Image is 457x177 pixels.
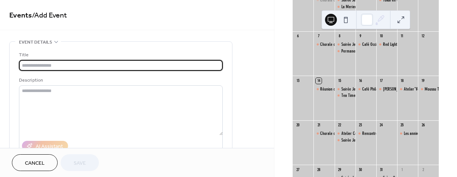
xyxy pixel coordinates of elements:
[355,130,376,137] div: Rencontre littéraire avec Hamadi Guella
[337,123,342,128] div: 22
[313,130,334,137] div: Chorale des Meutes Rieuses
[404,86,446,92] div: Atelier"Voyage Hypnotique"
[316,78,321,83] div: 14
[399,123,405,128] div: 25
[362,41,433,48] div: Café Occitan, discussion en langue en occitane
[320,41,364,48] div: Chorale des Meutes Rieuses
[376,41,397,48] div: Red Light en Concert
[376,86,397,92] div: Baba wazo en concert
[341,92,408,99] div: Tea Time - Atelier de discussion en Anglais
[379,78,384,83] div: 17
[341,137,373,143] div: Soirée Jeux du Rallu
[341,86,373,92] div: Soirée Jeux du Rallu
[313,41,334,48] div: Chorale des Meutes Rieuses
[399,34,405,39] div: 11
[362,130,427,137] div: Rencontre littéraire avec [PERSON_NAME]
[341,4,413,10] div: La Merienda, atelier de discussion en Espagnol
[313,86,334,92] div: Réunion du collectif féministe Les Meutes Rieuses
[358,34,363,39] div: 9
[335,86,355,92] div: Soirée Jeux du Rallu
[320,130,364,137] div: Chorale des Meutes Rieuses
[358,78,363,83] div: 16
[335,92,355,99] div: Tea Time - Atelier de discussion en Anglais
[337,34,342,39] div: 8
[355,41,376,48] div: Café Occitan, discussion en langue en occitane
[418,86,439,92] div: Moussu T au Rallu lors d'un brunch musical !
[379,167,384,173] div: 31
[399,167,405,173] div: 1
[337,167,342,173] div: 29
[362,86,426,92] div: Café Philo avec les philosophes publiques​
[420,78,426,83] div: 19
[19,76,221,84] div: Description
[25,159,45,167] span: Cancel
[337,78,342,83] div: 15
[420,167,426,173] div: 2
[335,4,355,10] div: La Merienda, atelier de discussion en Espagnol
[420,34,426,39] div: 12
[12,154,58,171] button: Cancel
[320,86,396,92] div: Réunion du collectif féministe Les Meutes Rieuses
[397,86,418,92] div: Atelier"Voyage Hypnotique"
[379,123,384,128] div: 24
[32,8,67,23] span: / Add Event
[420,123,426,128] div: 26
[358,123,363,128] div: 23
[9,8,32,23] a: Events
[355,86,376,92] div: Café Philo avec les philosophes publiques​
[383,41,415,48] div: Red Light en Concert
[295,167,300,173] div: 27
[19,51,221,59] div: Title
[399,78,405,83] div: 18
[295,78,300,83] div: 13
[335,137,355,143] div: Soirée Jeux du Rallu
[316,123,321,128] div: 21
[335,130,355,137] div: Atelier Cuisine et lecture avec l'Association de solidarité avec toutes les immigrées de Martigues
[341,41,373,48] div: Soirée Jeux du Rallu
[295,123,300,128] div: 20
[19,38,52,46] span: Event details
[316,34,321,39] div: 7
[358,167,363,173] div: 30
[397,130,418,137] div: Les anniversaire de nos adhérent.e.s
[383,86,426,92] div: [PERSON_NAME] en concert
[379,34,384,39] div: 10
[295,34,300,39] div: 6
[335,48,355,54] div: Permanences d’accueil pour les personnes trans, proposées par l’association Transat.
[316,167,321,173] div: 28
[335,41,355,48] div: Soirée Jeux du Rallu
